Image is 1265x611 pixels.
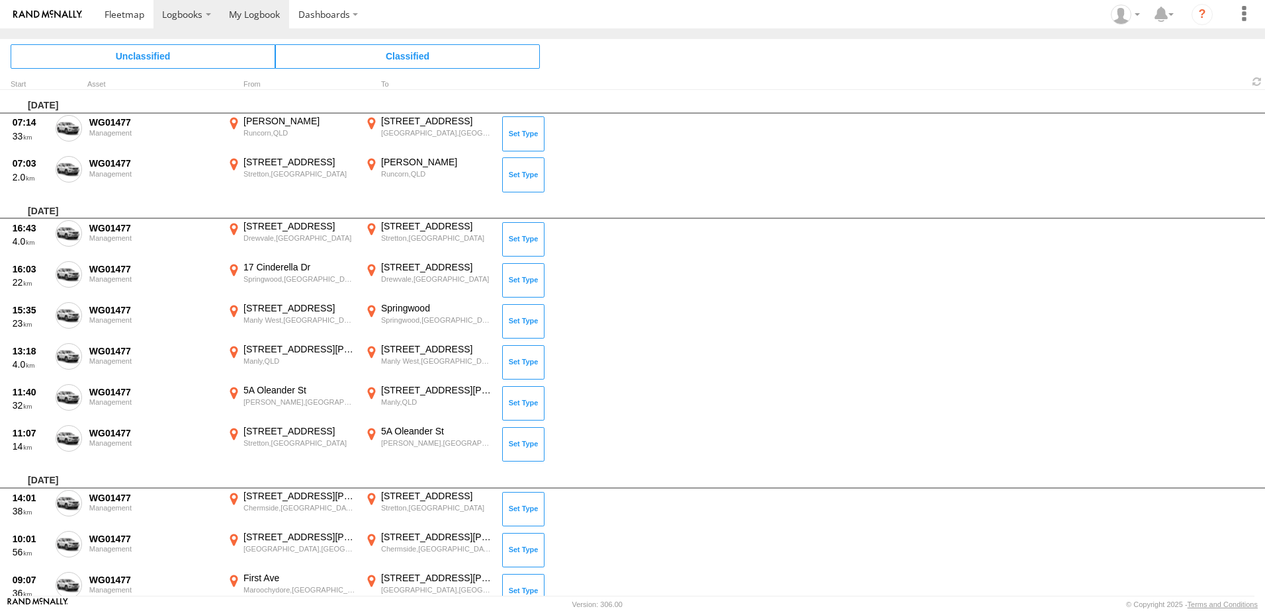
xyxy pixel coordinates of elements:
div: 33 [13,130,48,142]
div: Manly West,[GEOGRAPHIC_DATA] [243,315,355,325]
div: Runcorn,QLD [381,169,493,179]
label: Click to View Event Location [363,531,495,569]
button: Click to Set [502,574,545,608]
div: Manly,QLD [381,397,493,407]
button: Click to Set [502,492,545,526]
div: WG01477 [89,345,218,357]
div: 07:14 [13,116,48,128]
label: Click to View Event Location [225,572,357,610]
label: Click to View Event Location [225,531,357,569]
button: Click to Set [502,345,545,380]
div: [STREET_ADDRESS] [381,220,493,232]
div: 13:18 [13,345,48,357]
div: Springwood,[GEOGRAPHIC_DATA] [243,274,355,284]
div: [STREET_ADDRESS][PERSON_NAME] [381,572,493,584]
div: 14:01 [13,492,48,504]
label: Click to View Event Location [225,261,357,300]
div: WG01477 [89,574,218,586]
div: Management [89,234,218,242]
div: WG01477 [89,386,218,398]
div: WG01477 [89,116,218,128]
div: Drewvale,[GEOGRAPHIC_DATA] [381,274,493,284]
label: Click to View Event Location [225,384,357,423]
div: 56 [13,546,48,558]
label: Click to View Event Location [363,220,495,259]
span: Click to view Classified Trips [275,44,540,68]
a: Terms and Conditions [1188,600,1258,608]
span: Click to view Unclassified Trips [11,44,275,68]
label: Click to View Event Location [225,220,357,259]
div: Springwood,[GEOGRAPHIC_DATA] [381,315,493,325]
div: [PERSON_NAME],[GEOGRAPHIC_DATA] [381,438,493,448]
div: 4.0 [13,358,48,370]
div: [GEOGRAPHIC_DATA],[GEOGRAPHIC_DATA] [243,544,355,553]
div: [STREET_ADDRESS] [243,220,355,232]
label: Click to View Event Location [225,302,357,341]
div: Chermside,[GEOGRAPHIC_DATA] [381,544,493,553]
div: [STREET_ADDRESS][PERSON_NAME] [243,490,355,502]
div: 38 [13,505,48,517]
button: Click to Set [502,222,545,257]
div: 2.0 [13,171,48,183]
div: [GEOGRAPHIC_DATA],[GEOGRAPHIC_DATA] [381,128,493,138]
div: 16:03 [13,263,48,275]
img: rand-logo.svg [13,10,82,19]
div: [STREET_ADDRESS] [243,425,355,437]
div: 16:43 [13,222,48,234]
div: 36 [13,587,48,599]
div: Stretton,[GEOGRAPHIC_DATA] [381,233,493,243]
label: Click to View Event Location [225,425,357,464]
div: WG01477 [89,157,218,169]
div: 5A Oleander St [243,384,355,396]
div: © Copyright 2025 - [1126,600,1258,608]
div: [STREET_ADDRESS] [243,302,355,314]
div: Manly West,[GEOGRAPHIC_DATA] [381,356,493,366]
div: WG01477 [89,263,218,275]
label: Click to View Event Location [225,115,357,153]
label: Click to View Event Location [363,425,495,464]
label: Click to View Event Location [363,302,495,341]
span: Refresh [1249,75,1265,88]
div: 32 [13,399,48,411]
div: 07:03 [13,157,48,169]
label: Click to View Event Location [363,115,495,153]
div: [STREET_ADDRESS][PERSON_NAME] [243,531,355,543]
div: WG01477 [89,492,218,504]
div: Management [89,545,218,553]
div: 5A Oleander St [381,425,493,437]
div: 10:01 [13,533,48,545]
div: [GEOGRAPHIC_DATA],[GEOGRAPHIC_DATA] [381,585,493,594]
div: Version: 306.00 [572,600,623,608]
div: 23 [13,317,48,329]
div: Springwood [381,302,493,314]
div: Stretton,[GEOGRAPHIC_DATA] [243,438,355,448]
div: [PERSON_NAME] [243,115,355,127]
div: [STREET_ADDRESS] [381,490,493,502]
div: Management [89,275,218,283]
div: Click to Sort [11,81,50,88]
label: Click to View Event Location [363,384,495,423]
label: Click to View Event Location [363,343,495,382]
div: 4.0 [13,235,48,247]
div: [STREET_ADDRESS] [243,156,355,168]
button: Click to Set [502,157,545,192]
div: Maroochydore,[GEOGRAPHIC_DATA] [243,585,355,594]
button: Click to Set [502,304,545,339]
div: [PERSON_NAME],[GEOGRAPHIC_DATA] [243,397,355,407]
div: Drewvale,[GEOGRAPHIC_DATA] [243,233,355,243]
div: Management [89,398,218,406]
div: [STREET_ADDRESS] [381,343,493,355]
button: Click to Set [502,116,545,151]
div: Asset [87,81,220,88]
div: Chermside,[GEOGRAPHIC_DATA] [243,503,355,512]
div: WG01477 [89,533,218,545]
a: Visit our Website [7,598,68,611]
div: First Ave [243,572,355,584]
div: [STREET_ADDRESS] [381,115,493,127]
div: [STREET_ADDRESS] [381,261,493,273]
label: Click to View Event Location [363,261,495,300]
div: Management [89,170,218,178]
div: Management [89,439,218,447]
div: 11:40 [13,386,48,398]
button: Click to Set [502,386,545,421]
